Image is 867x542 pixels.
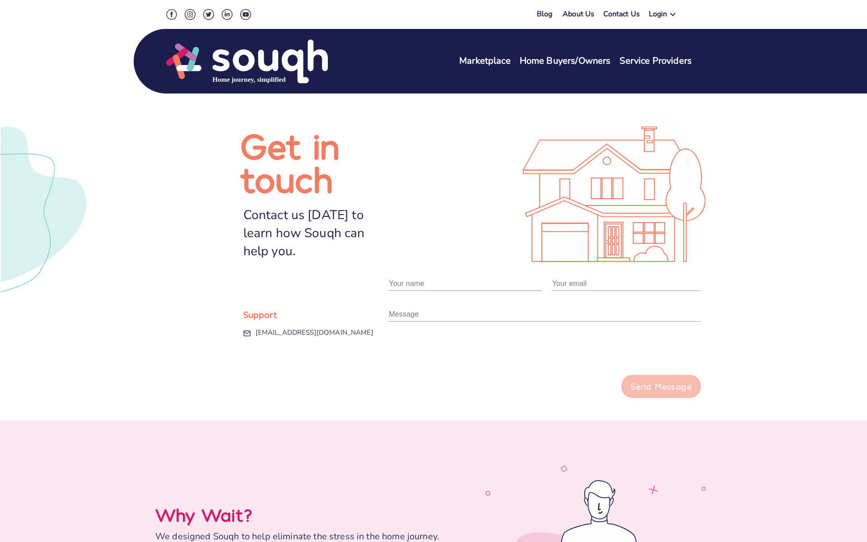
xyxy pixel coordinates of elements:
[522,126,705,262] img: Illustration svg
[459,55,511,68] a: Marketplace
[552,276,701,291] input: Plase provide valid email address. e.g. foo@example.com
[389,331,526,366] iframe: reCAPTCHA
[155,504,480,526] div: Why Wait?
[243,206,389,260] div: Contact us [DATE] to learn how Souqh can help you.
[166,38,328,84] img: Souqh Logo
[649,9,667,22] div: Login
[537,9,553,19] a: Blog
[603,9,640,22] a: Contact Us
[243,305,389,323] div: Support
[203,9,214,20] img: Twitter Social Icon
[620,55,692,68] a: Service Providers
[185,9,196,20] img: Instagram Social Icon
[240,128,389,195] h1: Get in touch
[243,326,251,341] img: Email Icon
[166,9,177,20] img: Facebook Social Icon
[563,9,594,22] a: About Us
[240,9,251,20] img: Youtube Social Icon
[222,9,233,20] img: LinkedIn Social Icon
[520,55,611,68] a: Home Buyers/Owners
[256,323,373,341] a: [EMAIL_ADDRESS][DOMAIN_NAME]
